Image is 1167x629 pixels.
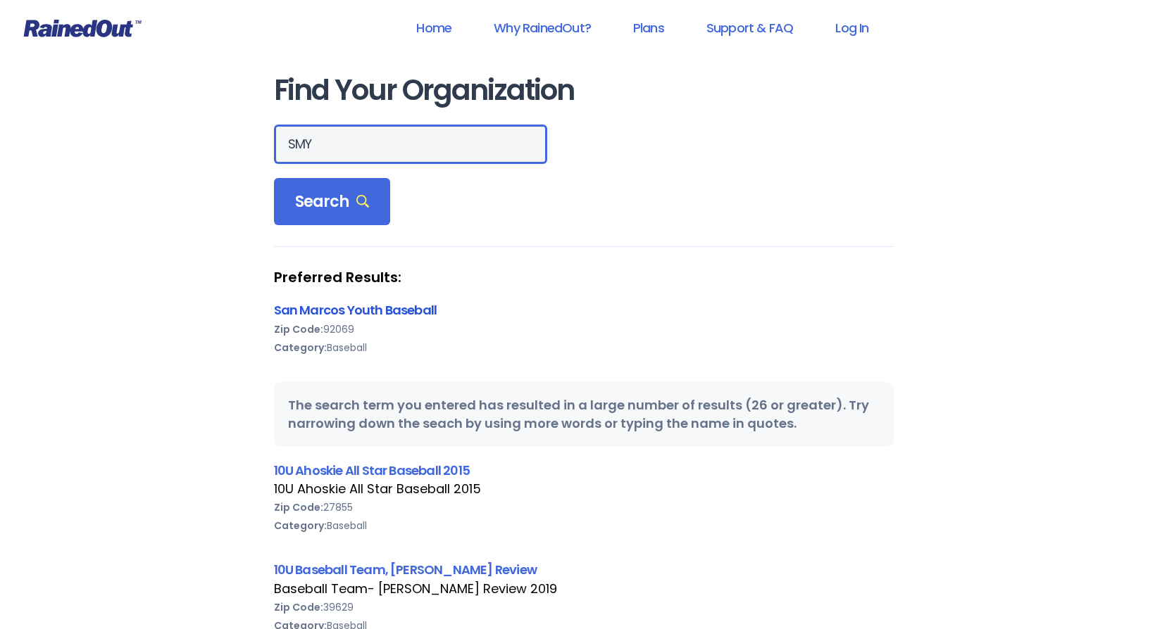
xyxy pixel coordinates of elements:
[274,519,327,533] b: Category:
[274,268,894,286] strong: Preferred Results:
[274,516,894,535] div: Baseball
[274,500,323,514] b: Zip Code:
[688,12,811,44] a: Support & FAQ
[274,598,894,616] div: 39629
[274,125,547,164] input: Search Orgs…
[274,560,894,579] div: 10U Baseball Team, [PERSON_NAME] Review
[274,580,894,598] div: Baseball Team- [PERSON_NAME] Review 2019
[475,12,609,44] a: Why RainedOut?
[274,480,894,498] div: 10U Ahoskie All Star Baseball 2015
[274,178,391,226] div: Search
[274,322,323,336] b: Zip Code:
[274,301,437,319] a: San Marcos Youth Baseball
[274,600,323,614] b: Zip Code:
[398,12,470,44] a: Home
[274,338,894,357] div: Baseball
[274,320,894,338] div: 92069
[274,498,894,516] div: 27855
[274,561,537,578] a: 10U Baseball Team, [PERSON_NAME] Review
[274,300,894,319] div: San Marcos Youth Baseball
[295,192,370,212] span: Search
[274,382,894,447] div: The search term you entered has resulted in a large number of results (26 or greater). Try narrow...
[274,341,327,355] b: Category:
[817,12,887,44] a: Log In
[274,461,894,480] div: 10U Ahoskie All Star Baseball 2015
[274,75,894,106] h1: Find Your Organization
[615,12,682,44] a: Plans
[274,462,470,479] a: 10U Ahoskie All Star Baseball 2015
